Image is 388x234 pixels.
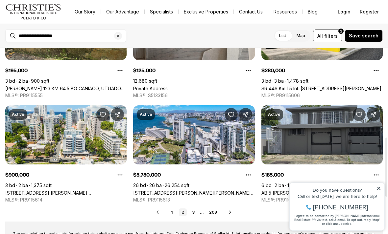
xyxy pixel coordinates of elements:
[111,108,124,121] button: Share Property
[113,168,127,181] button: Property options
[189,208,197,216] a: 3
[225,108,238,121] button: Save Property: 51 MUÑOZ RIVERA AVE, CORNER LOS ROSALES, LAS PALMERAS ST
[145,7,178,16] a: Specialists
[69,7,101,16] a: Our Story
[324,32,338,39] span: filters
[317,32,323,39] span: All
[96,108,109,121] button: Save Property: 1351 AVE. WILSON #202
[168,208,220,216] nav: Pagination
[274,30,291,42] label: List
[234,7,268,16] button: Contact Us
[356,5,383,18] button: Register
[261,190,383,196] a: AB 5 JULIO ANDINO, SAN JUAN PR, 00922
[133,86,168,91] a: Private Address
[101,7,144,16] a: Our Advantage
[206,208,220,216] a: 209
[5,86,127,91] a: Carr 123 KM 64.5 BO CANIACO, UTUADO PR, 00641
[8,40,94,53] span: I agree to be contacted by [PERSON_NAME] International Real Estate PR via text, call & email. To ...
[313,30,342,42] button: Allfilters2
[268,7,302,16] a: Resources
[168,208,176,216] a: 1
[291,30,310,42] label: Map
[370,168,383,181] button: Property options
[352,108,366,121] button: Save Property: AB 5 JULIO ANDINO
[200,210,204,215] li: ...
[133,190,255,196] a: 51 MUÑOZ RIVERA AVE, CORNER LOS ROSALES, LAS PALMERAS ST, SAN JUAN PR, 00901
[303,7,323,16] a: Blog
[179,7,233,16] a: Exclusive Properties
[338,9,351,14] span: Login
[5,190,127,196] a: 1351 AVE. WILSON #202, SAN JUAN PR, 00907
[334,5,354,18] button: Login
[340,29,342,34] span: 2
[345,30,383,42] button: Save search
[242,168,255,181] button: Property options
[242,64,255,77] button: Property options
[261,86,381,91] a: SR 446 Km 1.5 Int. LOT. 2 HOYAMALA WARD, SAN SEBASTIAN PR, 00685
[349,33,378,38] span: Save search
[360,9,379,14] span: Register
[179,208,187,216] a: 2
[27,31,82,37] span: [PHONE_NUMBER]
[7,21,95,26] div: Call or text [DATE], we are here to help!
[140,112,152,117] p: Active
[268,112,280,117] p: Active
[7,15,95,19] div: Do you have questions?
[114,30,126,42] button: Clear search input
[370,64,383,77] button: Property options
[5,4,61,20] img: logo
[12,112,24,117] p: Active
[113,64,127,77] button: Property options
[239,108,252,121] button: Share Property
[367,108,380,121] button: Share Property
